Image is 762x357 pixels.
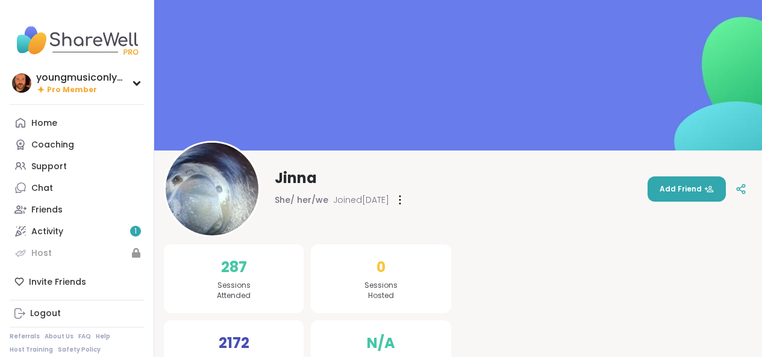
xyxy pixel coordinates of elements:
img: Jinna [166,143,258,235]
div: Chat [31,182,53,194]
a: Chat [10,177,144,199]
span: Pro Member [47,85,97,95]
span: 1 [134,226,137,237]
span: 2172 [219,332,249,354]
iframe: Spotlight [132,131,142,140]
a: Friends [10,199,144,220]
a: About Us [45,332,73,341]
span: Sessions Attended [217,281,251,301]
div: Activity [31,226,63,238]
a: Host Training [10,346,53,354]
div: Home [31,117,57,129]
a: Activity1 [10,220,144,242]
div: Invite Friends [10,271,144,293]
div: Friends [31,204,63,216]
a: Logout [10,303,144,324]
img: ShareWell Nav Logo [10,19,144,61]
img: youngmusiconlypage [12,73,31,93]
button: Add Friend [648,176,726,202]
div: Logout [30,308,61,320]
span: 287 [221,256,247,278]
a: Coaching [10,134,144,155]
span: Sessions Hosted [364,281,398,301]
a: Host [10,242,144,264]
div: Coaching [31,139,74,151]
a: FAQ [78,332,91,341]
div: Support [31,161,67,173]
span: 0 [376,256,386,278]
a: Safety Policy [58,346,101,354]
span: Add Friend [660,184,714,194]
a: Referrals [10,332,40,341]
span: Jinna [275,169,317,188]
a: Support [10,155,144,177]
a: Help [96,332,110,341]
span: She/ her/we [275,194,328,206]
div: Host [31,247,52,259]
span: Joined [DATE] [333,194,389,206]
span: N/A [367,332,395,354]
a: Home [10,112,144,134]
div: youngmusiconlypage [36,71,126,84]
